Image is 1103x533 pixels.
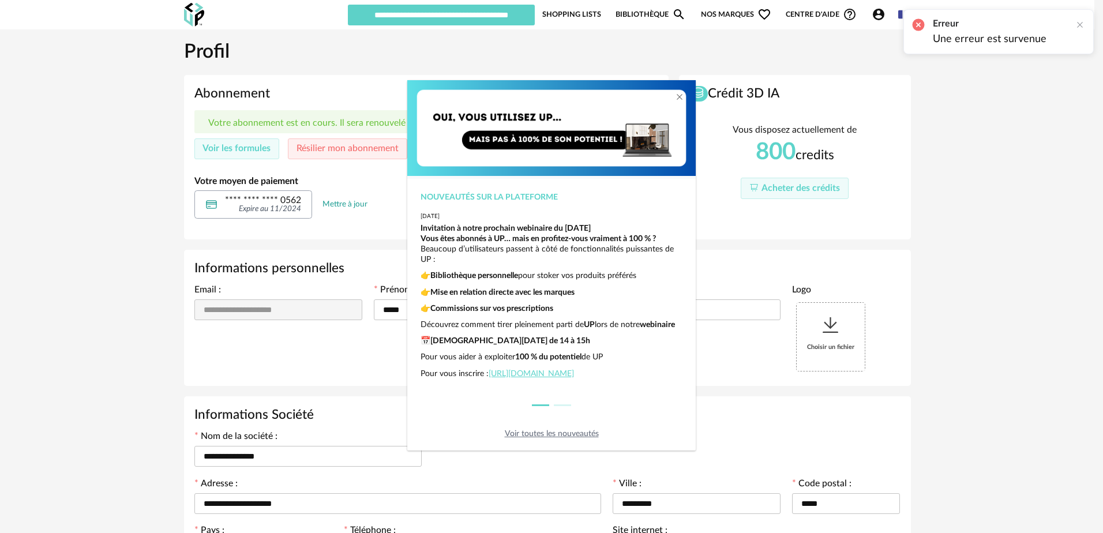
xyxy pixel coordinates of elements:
p: 👉 [421,287,683,298]
strong: [DEMOGRAPHIC_DATA][DATE] de 14 à 15h [430,337,590,345]
div: [DATE] [421,213,683,220]
p: 👉 pour stoker vos produits préférés [421,271,683,281]
a: [URL][DOMAIN_NAME] [489,370,574,378]
img: Copie%20de%20Orange%20Yellow%20Gradient%20Minimal%20Coming%20Soon%20Email%20Header%20(1)%20(1).png [407,80,696,177]
strong: UP [584,321,595,329]
a: Voir toutes les nouveautés [505,430,599,438]
strong: Bibliothèque personnelle [430,272,518,280]
strong: Commissions sur vos prescriptions [430,305,553,313]
div: Nouveautés sur la plateforme [421,192,683,202]
p: Beaucoup d’utilisateurs passent à côté de fonctionnalités puissantes de UP : [421,234,683,265]
p: 👉 [421,303,683,314]
button: Close [675,92,684,104]
div: Invitation à notre prochain webinaire du [DATE] [421,223,683,234]
strong: webinaire [640,321,675,329]
strong: 100 % du potentiel [515,353,581,361]
strong: Mise en relation directe avec les marques [430,288,575,296]
p: Découvrez comment tirer pleinement parti de lors de notre [421,320,683,330]
p: 📅 [421,336,683,346]
p: Pour vous aider à exploiter de UP [421,352,683,362]
strong: Vous êtes abonnés à UP… mais en profitez-vous vraiment à 100 % ? [421,235,656,243]
p: Pour vous inscrire : [421,369,683,379]
div: dialog [407,80,696,451]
